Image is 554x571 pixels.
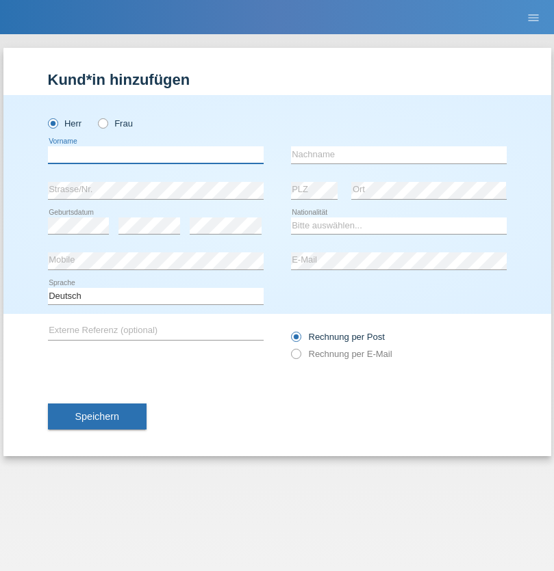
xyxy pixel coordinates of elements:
button: Speichern [48,403,147,429]
input: Frau [98,118,107,127]
i: menu [527,11,540,25]
a: menu [520,13,547,21]
input: Rechnung per E-Mail [291,349,300,366]
input: Herr [48,118,57,127]
input: Rechnung per Post [291,332,300,349]
label: Herr [48,118,82,129]
label: Rechnung per Post [291,332,385,342]
h1: Kund*in hinzufügen [48,71,507,88]
span: Speichern [75,411,119,422]
label: Rechnung per E-Mail [291,349,392,359]
label: Frau [98,118,133,129]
